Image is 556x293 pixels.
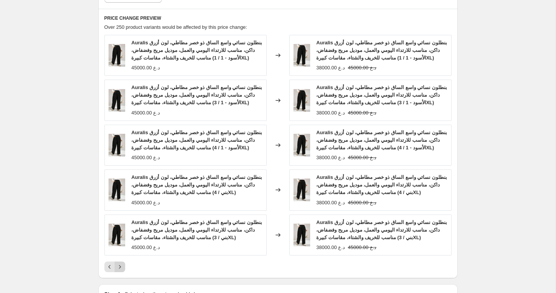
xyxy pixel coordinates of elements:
[316,40,447,61] span: Auralis بنطلون نسائي واسع الساق ذو خصر مطاطي، لون أزرق داكن، مناسب للارتداء اليومي والعمل، موديل ...
[316,130,447,150] span: Auralis بنطلون نسائي واسع الساق ذو خصر مطاطي، لون أزرق داكن، مناسب للارتداء اليومي والعمل، موديل ...
[131,130,262,150] span: Auralis بنطلون نسائي واسع الساق ذو خصر مطاطي، لون أزرق داكن، مناسب للارتداء اليومي والعمل، موديل ...
[294,44,311,67] img: 17576611364369f5a3410cce1663fca3e4149e52fc_thumbnail_900x_1225cfd4-351b-4630-9767-262e3343ae58_80...
[294,134,311,157] img: 17576611364369f5a3410cce1663fca3e4149e52fc_thumbnail_900x_1225cfd4-351b-4630-9767-262e3343ae58_80...
[348,244,376,251] strike: 45000.00 د.ع
[109,179,126,201] img: 17576611364369f5a3410cce1663fca3e4149e52fc_thumbnail_900x_1225cfd4-351b-4630-9767-262e3343ae58_80...
[131,154,160,161] div: 45000.00 د.ع
[131,40,262,61] span: Auralis بنطلون نسائي واسع الساق ذو خصر مطاطي، لون أزرق داكن، مناسب للارتداء اليومي والعمل، موديل ...
[131,174,262,195] span: Auralis بنطلون نسائي واسع الساق ذو خصر مطاطي، لون أزرق داكن، مناسب للارتداء اليومي والعمل، موديل ...
[104,15,452,21] h6: PRICE CHANGE PREVIEW
[104,24,247,30] span: Over 250 product variants would be affected by this price change:
[348,64,376,72] strike: 45000.00 د.ع
[131,244,160,251] div: 45000.00 د.ع
[316,219,447,240] span: Auralis بنطلون نسائي واسع الساق ذو خصر مطاطي، لون أزرق داكن، مناسب للارتداء اليومي والعمل، موديل ...
[316,244,345,251] div: 38000.00 د.ع
[316,109,345,117] div: 38000.00 د.ع
[109,89,126,112] img: 17576611364369f5a3410cce1663fca3e4149e52fc_thumbnail_900x_1225cfd4-351b-4630-9767-262e3343ae58_80...
[131,64,160,72] div: 45000.00 د.ع
[131,85,262,105] span: Auralis بنطلون نسائي واسع الساق ذو خصر مطاطي، لون أزرق داكن، مناسب للارتداء اليومي والعمل، موديل ...
[316,64,345,72] div: 38000.00 د.ع
[316,174,447,195] span: Auralis بنطلون نسائي واسع الساق ذو خصر مطاطي، لون أزرق داكن، مناسب للارتداء اليومي والعمل، موديل ...
[348,154,376,161] strike: 45000.00 د.ع
[294,179,311,201] img: 17576611364369f5a3410cce1663fca3e4149e52fc_thumbnail_900x_1225cfd4-351b-4630-9767-262e3343ae58_80...
[109,134,126,157] img: 17576611364369f5a3410cce1663fca3e4149e52fc_thumbnail_900x_1225cfd4-351b-4630-9767-262e3343ae58_80...
[109,44,126,67] img: 17576611364369f5a3410cce1663fca3e4149e52fc_thumbnail_900x_1225cfd4-351b-4630-9767-262e3343ae58_80...
[131,219,262,240] span: Auralis بنطلون نسائي واسع الساق ذو خصر مطاطي، لون أزرق داكن، مناسب للارتداء اليومي والعمل، موديل ...
[104,262,115,272] button: Previous
[294,224,311,246] img: 17576611364369f5a3410cce1663fca3e4149e52fc_thumbnail_900x_1225cfd4-351b-4630-9767-262e3343ae58_80...
[104,262,125,272] nav: Pagination
[316,199,345,207] div: 38000.00 د.ع
[115,262,125,272] button: Next
[131,109,160,117] div: 45000.00 د.ع
[294,89,311,112] img: 17576611364369f5a3410cce1663fca3e4149e52fc_thumbnail_900x_1225cfd4-351b-4630-9767-262e3343ae58_80...
[131,199,160,207] div: 45000.00 د.ع
[348,199,376,207] strike: 45000.00 د.ع
[316,85,447,105] span: Auralis بنطلون نسائي واسع الساق ذو خصر مطاطي، لون أزرق داكن، مناسب للارتداء اليومي والعمل، موديل ...
[316,154,345,161] div: 38000.00 د.ع
[348,109,376,117] strike: 45000.00 د.ع
[109,224,126,246] img: 17576611364369f5a3410cce1663fca3e4149e52fc_thumbnail_900x_1225cfd4-351b-4630-9767-262e3343ae58_80...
